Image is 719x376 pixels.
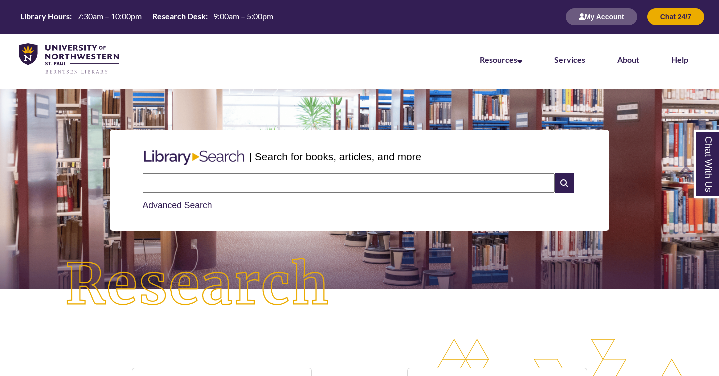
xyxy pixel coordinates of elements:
[554,55,585,64] a: Services
[480,55,522,64] a: Resources
[148,11,209,22] th: Research Desk:
[213,11,273,21] span: 9:00am – 5:00pm
[555,173,574,193] i: Search
[647,8,704,25] button: Chat 24/7
[77,11,142,21] span: 7:30am – 10:00pm
[566,12,637,21] a: My Account
[249,149,421,164] p: | Search for books, articles, and more
[19,43,119,75] img: UNWSP Library Logo
[143,200,212,210] a: Advanced Search
[139,146,249,169] img: Libary Search
[36,229,359,341] img: Research
[16,11,277,22] table: Hours Today
[679,165,717,179] a: Back to Top
[566,8,637,25] button: My Account
[671,55,688,64] a: Help
[16,11,73,22] th: Library Hours:
[16,11,277,23] a: Hours Today
[617,55,639,64] a: About
[647,12,704,21] a: Chat 24/7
